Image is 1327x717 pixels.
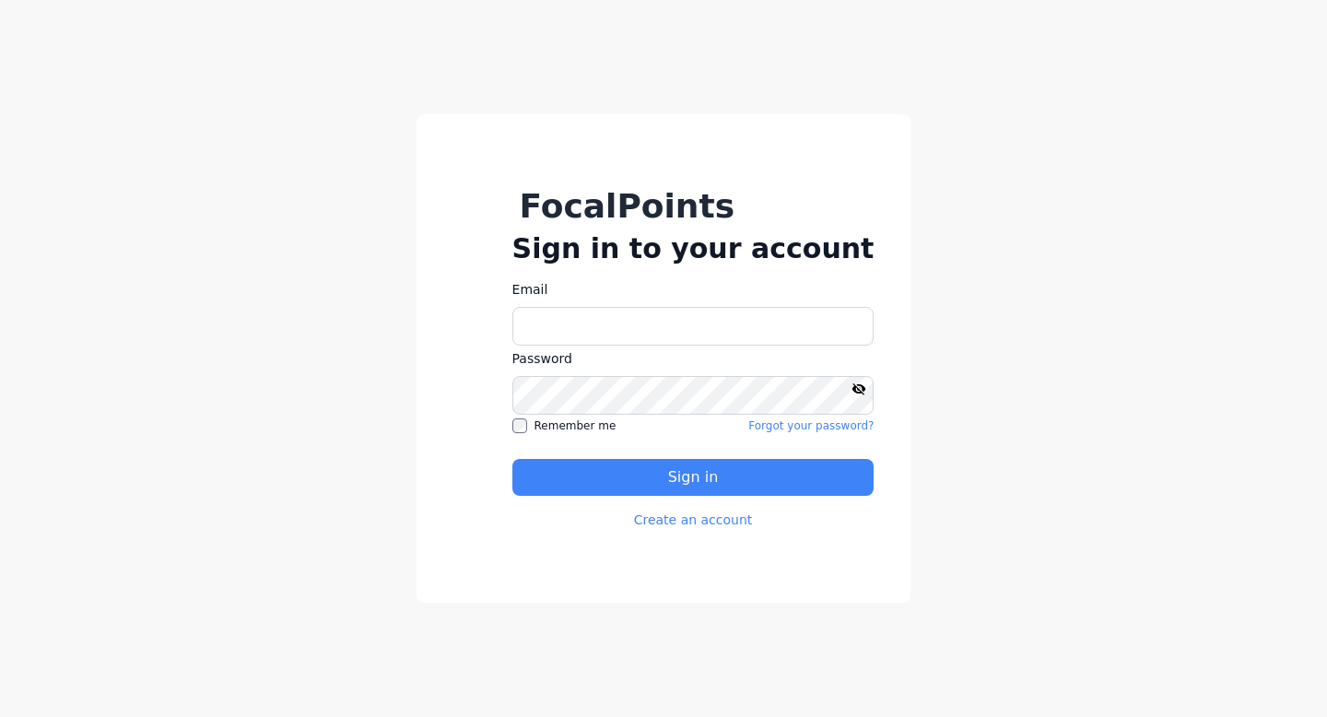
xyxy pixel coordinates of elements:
[512,459,875,496] button: Sign in
[512,418,527,433] input: Remember me
[748,418,874,433] a: Forgot your password?
[512,280,875,300] label: Email
[634,511,753,529] a: Create an account
[512,349,875,369] label: Password
[520,188,735,225] h1: FocalPoints
[512,232,875,265] h2: Sign in to your account
[512,418,617,433] label: Remember me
